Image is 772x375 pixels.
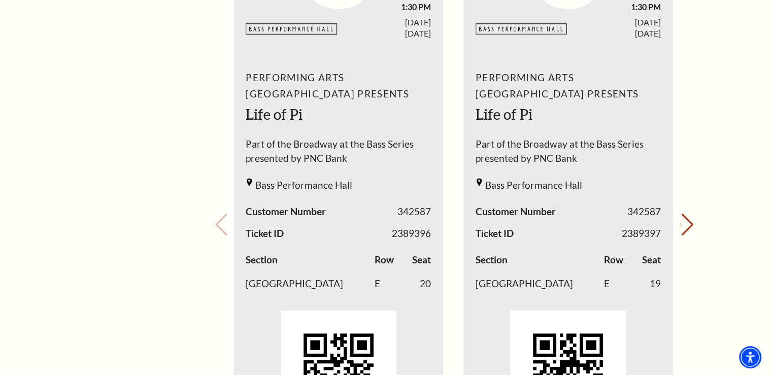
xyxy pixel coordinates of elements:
[246,226,284,241] span: Ticket ID
[397,204,431,219] span: 342587
[622,226,661,241] span: 2389397
[642,253,661,267] label: Seat
[476,204,556,219] span: Customer Number
[246,253,278,267] label: Section
[375,253,394,267] label: Row
[627,204,661,219] span: 342587
[412,253,431,267] label: Seat
[255,178,352,193] span: Bass Performance Hall
[485,178,582,193] span: Bass Performance Hall
[214,214,227,236] button: Previous slide
[246,105,431,125] h2: Life of Pi
[604,253,623,267] label: Row
[246,137,431,171] span: Part of the Broadway at the Bass Series presented by PNC Bank
[339,17,431,38] span: [DATE] [DATE]
[476,105,661,125] h2: Life of Pi
[476,272,604,296] td: [GEOGRAPHIC_DATA]
[392,226,431,241] span: 2389396
[739,346,761,368] div: Accessibility Menu
[246,70,431,102] span: Performing Arts [GEOGRAPHIC_DATA] Presents
[568,2,661,12] span: 1:30 PM
[339,2,431,12] span: 1:30 PM
[476,226,514,241] span: Ticket ID
[476,253,508,267] label: Section
[568,17,661,38] span: [DATE] [DATE]
[476,137,661,171] span: Part of the Broadway at the Bass Series presented by PNC Bank
[476,70,661,102] span: Performing Arts [GEOGRAPHIC_DATA] Presents
[406,272,431,296] td: 20
[246,204,326,219] span: Customer Number
[375,272,407,296] td: E
[604,272,636,296] td: E
[636,272,661,296] td: 19
[680,214,693,236] button: Next slide
[246,272,374,296] td: [GEOGRAPHIC_DATA]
